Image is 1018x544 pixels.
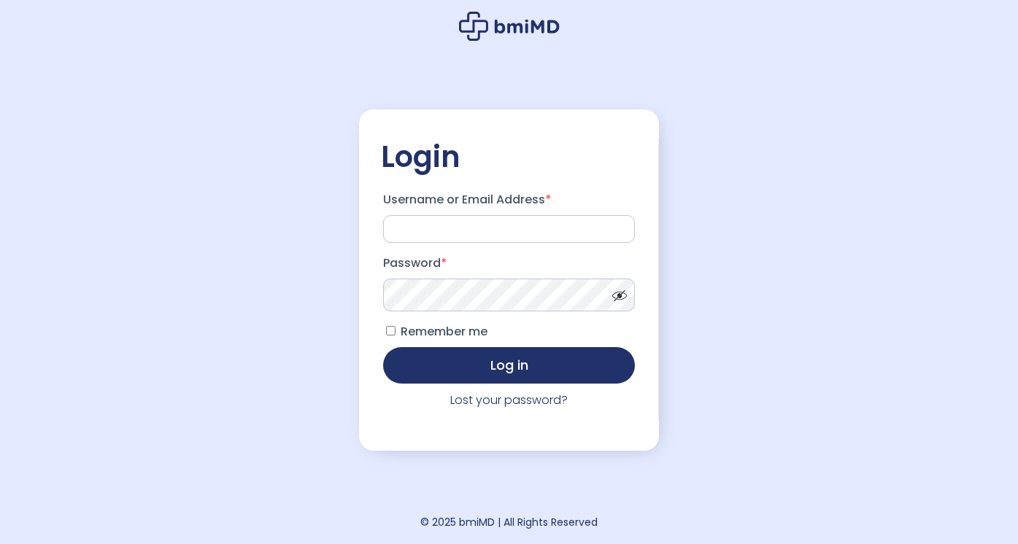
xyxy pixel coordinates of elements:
span: Remember me [401,323,487,340]
h2: Login [381,139,637,175]
input: Remember me [386,326,396,335]
label: Username or Email Address [383,188,635,211]
a: Lost your password? [450,392,568,408]
button: Log in [383,347,635,384]
div: © 2025 bmiMD | All Rights Reserved [420,512,598,532]
label: Password [383,252,635,275]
